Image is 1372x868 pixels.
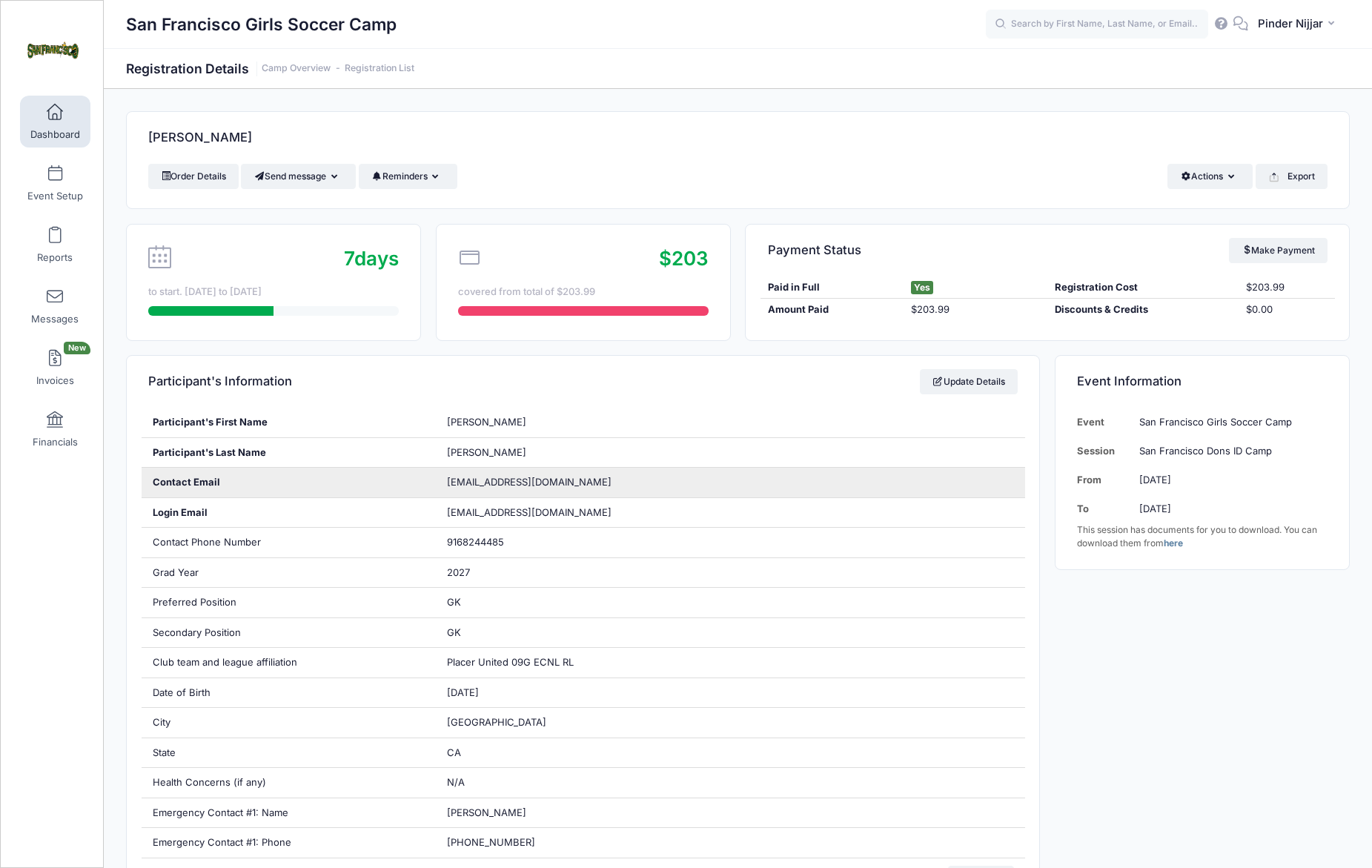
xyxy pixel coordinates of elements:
[1239,280,1334,295] div: $203.99
[33,436,78,448] span: Financials
[142,678,436,708] div: Date of Birth
[1077,494,1132,523] td: To
[1132,494,1327,523] td: [DATE]
[1,16,105,86] a: San Francisco Girls Soccer Camp
[1132,408,1327,437] td: San Francisco Girls Soccer Camp
[31,313,79,325] span: Messages
[904,302,1047,317] div: $203.99
[30,128,80,141] span: Dashboard
[20,157,90,209] a: Event Setup
[447,446,526,458] span: [PERSON_NAME]
[1047,280,1239,295] div: Registration Cost
[27,190,83,202] span: Event Setup
[659,247,709,270] span: $203
[126,61,414,76] h1: Registration Details
[142,618,436,648] div: Secondary Position
[1167,164,1253,189] button: Actions
[20,96,90,148] a: Dashboard
[142,738,436,768] div: State
[1077,523,1328,550] div: This session has documents for you to download. You can download them from
[447,476,612,488] span: [EMAIL_ADDRESS][DOMAIN_NAME]
[142,588,436,617] div: Preferred Position
[986,10,1208,39] input: Search by First Name, Last Name, or Email...
[1077,361,1182,403] h4: Event Information
[447,806,526,818] span: [PERSON_NAME]
[1229,238,1328,263] a: Make Payment
[142,828,436,858] div: Emergency Contact #1: Phone
[447,596,461,608] span: GK
[148,117,252,159] h4: [PERSON_NAME]
[36,374,74,387] span: Invoices
[447,626,461,638] span: GK
[344,244,399,273] div: days
[126,7,397,42] h1: San Francisco Girls Soccer Camp
[1132,437,1327,466] td: San Francisco Dons ID Camp
[20,342,90,394] a: InvoicesNew
[37,251,73,264] span: Reports
[25,23,81,79] img: San Francisco Girls Soccer Camp
[1256,164,1328,189] button: Export
[359,164,457,189] button: Reminders
[447,536,504,548] span: 9168244485
[142,708,436,738] div: City
[20,219,90,271] a: Reports
[262,63,331,74] a: Camp Overview
[142,408,436,437] div: Participant's First Name
[1077,466,1132,494] td: From
[64,342,90,354] span: New
[142,468,436,497] div: Contact Email
[760,302,904,317] div: Amount Paid
[20,280,90,332] a: Messages
[760,280,904,295] div: Paid in Full
[1077,437,1132,466] td: Session
[1248,7,1350,42] button: Pinder Nijjar
[142,648,436,677] div: Club team and league affiliation
[148,285,399,299] div: to start. [DATE] to [DATE]
[1239,302,1334,317] div: $0.00
[1164,537,1183,549] a: here
[20,403,90,455] a: Financials
[142,438,436,468] div: Participant's Last Name
[447,746,461,758] span: CA
[447,776,465,788] span: N/A
[1132,466,1327,494] td: [DATE]
[447,836,535,848] span: [PHONE_NUMBER]
[345,63,414,74] a: Registration List
[148,164,239,189] a: Order Details
[241,164,356,189] button: Send message
[447,566,470,578] span: 2027
[142,558,436,588] div: Grad Year
[142,768,436,798] div: Health Concerns (if any)
[142,798,436,828] div: Emergency Contact #1: Name
[447,506,632,520] span: [EMAIL_ADDRESS][DOMAIN_NAME]
[447,416,526,428] span: [PERSON_NAME]
[458,285,709,299] div: covered from total of $203.99
[1047,302,1239,317] div: Discounts & Credits
[911,281,933,294] span: Yes
[1077,408,1132,437] td: Event
[148,361,292,403] h4: Participant's Information
[447,656,574,668] span: Placer United 09G ECNL RL
[768,229,861,271] h4: Payment Status
[447,686,479,698] span: [DATE]
[142,528,436,557] div: Contact Phone Number
[447,716,546,728] span: [GEOGRAPHIC_DATA]
[1258,16,1323,32] span: Pinder Nijjar
[344,247,354,270] span: 7
[142,498,436,528] div: Login Email
[920,369,1018,394] a: Update Details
